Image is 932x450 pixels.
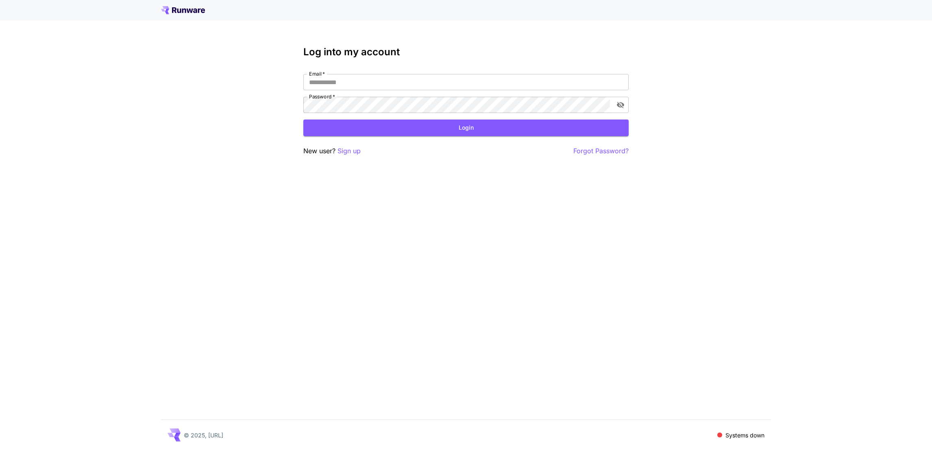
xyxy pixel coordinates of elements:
p: Systems down [725,431,764,439]
label: Email [309,70,325,77]
button: Sign up [338,146,361,156]
p: New user? [303,146,361,156]
button: toggle password visibility [613,98,628,112]
button: Forgot Password? [573,146,629,156]
button: Login [303,120,629,136]
p: © 2025, [URL] [184,431,223,439]
label: Password [309,93,335,100]
h3: Log into my account [303,46,629,58]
